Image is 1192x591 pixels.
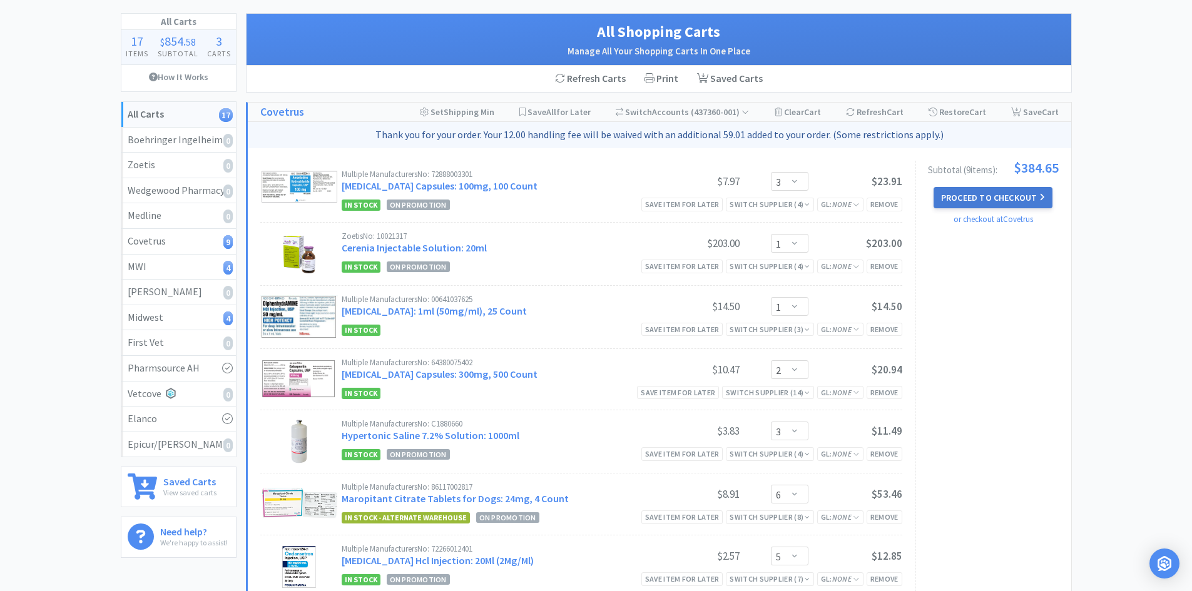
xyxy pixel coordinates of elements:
div: Boehringer Ingelheim [128,132,230,148]
span: In Stock [342,388,380,399]
p: View saved carts [163,487,216,498]
i: 0 [223,286,233,300]
span: Set [430,106,444,118]
img: 52f0452c5f2b4f5fbc126f80a5ec29ca_762738.png [260,170,339,204]
span: GL: [821,449,860,458]
div: $3.83 [646,423,740,438]
span: In Stock - Alternate Warehouse [342,512,470,523]
a: Elanco [121,407,236,432]
span: Save for Later [527,106,591,118]
span: In Stock [342,200,380,211]
a: Medline0 [121,203,236,229]
span: All [546,106,556,118]
span: Switch [625,106,652,118]
div: Elanco [128,411,230,427]
div: Epicur/[PERSON_NAME] [128,437,230,453]
div: Save item for later [641,572,723,585]
span: On Promotion [387,449,450,460]
div: Remove [867,386,902,399]
span: On Promotion [387,574,450,585]
span: $20.94 [872,363,902,376]
div: Multiple Manufacturers No: 00641037625 [342,295,646,303]
span: $11.49 [872,424,902,438]
span: $23.91 [872,174,902,188]
div: Switch Supplier ( 4 ) [730,260,810,272]
h1: All Shopping Carts [259,20,1059,44]
span: $203.00 [866,236,902,250]
a: [MEDICAL_DATA]: 1ml (50mg/ml), 25 Count [342,305,527,317]
div: Multiple Manufacturers No: 86117002817 [342,483,646,491]
i: None [832,200,852,209]
span: In Stock [342,325,380,336]
a: Pharmsource AH [121,356,236,381]
div: Switch Supplier ( 14 ) [726,386,810,398]
i: 0 [223,336,233,350]
a: [MEDICAL_DATA] Capsules: 100mg, 100 Count [342,179,537,192]
div: Save item for later [641,447,723,460]
div: Medline [128,208,230,224]
div: Refresh Carts [546,66,635,92]
i: 0 [223,159,233,173]
a: All Carts17 [121,102,236,128]
a: Epicur/[PERSON_NAME]0 [121,432,236,457]
div: Switch Supplier ( 7 ) [730,573,810,585]
h4: Subtotal [153,48,203,59]
div: Remove [867,447,902,460]
div: Remove [867,510,902,523]
button: Proceed to Checkout [934,187,1052,208]
div: $203.00 [646,236,740,251]
a: Covetrus9 [121,229,236,255]
img: 7881c3f4042841d1a1c480c787b4acaa_825582.png [260,358,339,400]
span: GL: [821,574,860,583]
i: None [832,261,852,271]
span: $12.85 [872,549,902,563]
div: Multiple Manufacturers No: 72266012401 [342,545,646,553]
div: Save item for later [641,198,723,211]
div: [PERSON_NAME] [128,284,230,300]
div: $2.57 [646,548,740,563]
p: Thank you for your order. Your 12.00 handling fee will be waived with an additional 59.01 added t... [253,127,1066,143]
span: In Stock [342,449,380,460]
h6: Need help? [160,523,228,537]
h1: All Carts [121,14,236,30]
img: f5a106349609470a81c0552d9f1c0336_588378.png [260,483,339,522]
a: Vetcove0 [121,381,236,407]
span: 58 [186,36,196,48]
div: Open Intercom Messenger [1149,548,1179,578]
i: 0 [223,210,233,223]
span: In Stock [342,261,380,273]
i: None [832,388,852,397]
h6: Saved Carts [163,473,216,487]
span: 17 [131,33,143,49]
i: 0 [223,184,233,198]
a: Wedgewood Pharmacy0 [121,178,236,204]
a: Covetrus [260,103,304,121]
i: None [832,574,852,583]
span: GL: [821,388,860,397]
a: Hypertonic Saline 7.2% Solution: 1000ml [342,429,519,442]
div: Remove [867,323,902,336]
div: Remove [867,198,902,211]
div: Pharmsource AH [128,360,230,376]
a: Saved Carts [688,66,772,92]
span: $ [160,36,165,48]
span: Cart [887,106,904,118]
div: $7.97 [646,174,740,189]
i: None [832,325,852,334]
strong: All Carts [128,108,164,120]
div: Subtotal ( 9 item s ): [928,161,1059,174]
a: Saved CartsView saved carts [121,467,237,507]
a: Boehringer Ingelheim0 [121,128,236,153]
span: Cart [1042,106,1059,118]
h4: Carts [203,48,236,59]
div: Wedgewood Pharmacy [128,183,230,199]
span: GL: [821,200,860,209]
img: 998bb09193084d44971af913a1ab494b_735861.png [282,545,317,588]
div: Remove [867,260,902,273]
i: 0 [223,388,233,402]
div: Switch Supplier ( 4 ) [730,198,810,210]
span: $384.65 [1014,161,1059,174]
img: 461aea4edf8e42e4a552b3263880c406_264064.png [260,295,338,339]
div: Zoetis No: 10021317 [342,232,646,240]
div: Vetcove [128,386,230,402]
